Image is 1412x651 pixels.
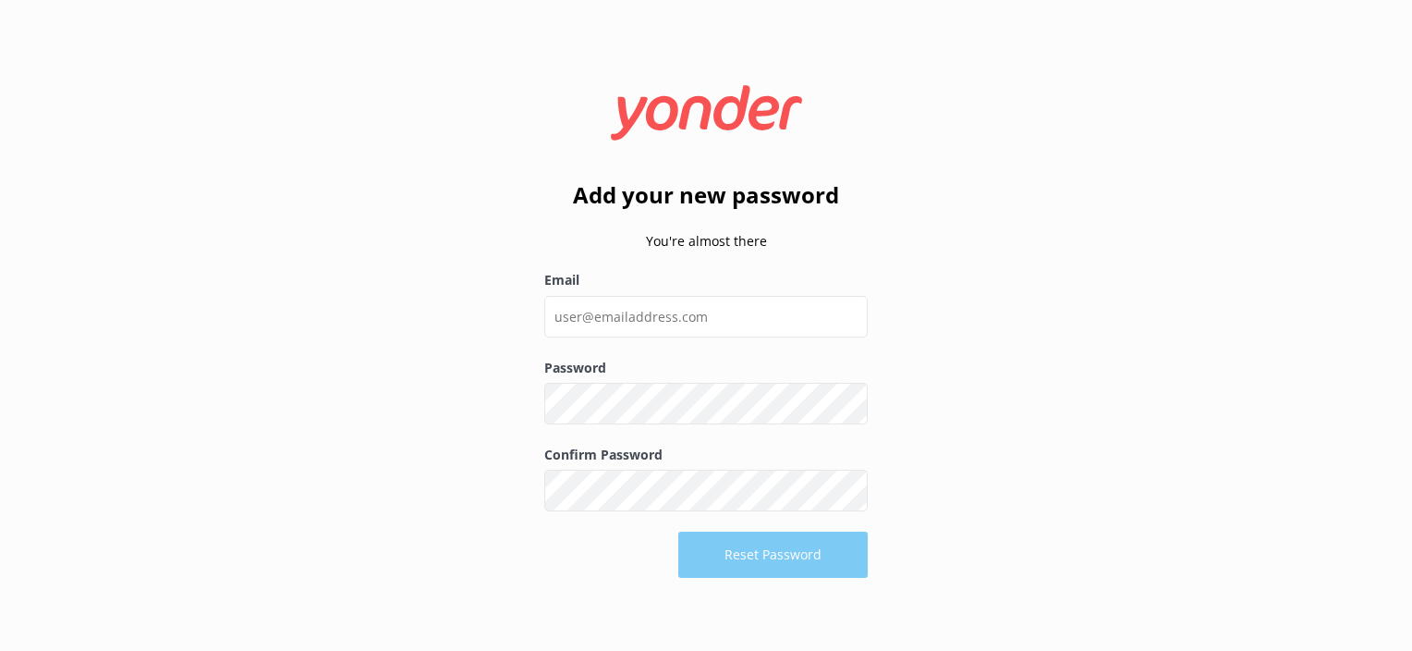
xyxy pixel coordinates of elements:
input: user@emailaddress.com [544,296,868,338]
h2: Add your new password [544,178,868,213]
label: Password [544,358,868,378]
p: You're almost there [544,231,868,252]
button: Show password [831,386,868,423]
label: Confirm Password [544,445,868,465]
button: Show password [831,473,868,510]
label: Email [544,270,868,290]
